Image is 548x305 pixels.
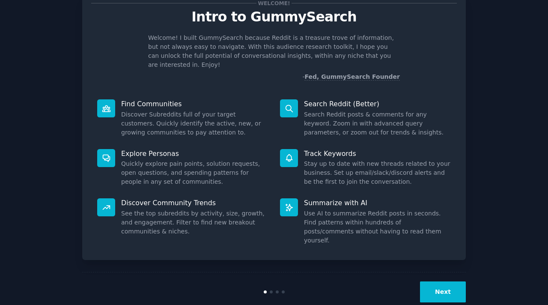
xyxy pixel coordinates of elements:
[121,209,268,236] dd: See the top subreddits by activity, size, growth, and engagement. Filter to find new breakout com...
[121,198,268,207] p: Discover Community Trends
[304,209,451,245] dd: Use AI to summarize Reddit posts in seconds. Find patterns within hundreds of posts/comments with...
[302,72,400,81] div: -
[304,73,400,81] a: Fed, GummySearch Founder
[121,159,268,186] dd: Quickly explore pain points, solution requests, open questions, and spending patterns for people ...
[121,110,268,137] dd: Discover Subreddits full of your target customers. Quickly identify the active, new, or growing c...
[91,9,457,24] p: Intro to GummySearch
[121,99,268,108] p: Find Communities
[121,149,268,158] p: Explore Personas
[304,159,451,186] dd: Stay up to date with new threads related to your business. Set up email/slack/discord alerts and ...
[148,33,400,69] p: Welcome! I built GummySearch because Reddit is a treasure trove of information, but not always ea...
[304,99,451,108] p: Search Reddit (Better)
[304,149,451,158] p: Track Keywords
[304,198,451,207] p: Summarize with AI
[304,110,451,137] dd: Search Reddit posts & comments for any keyword. Zoom in with advanced query parameters, or zoom o...
[420,281,466,302] button: Next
